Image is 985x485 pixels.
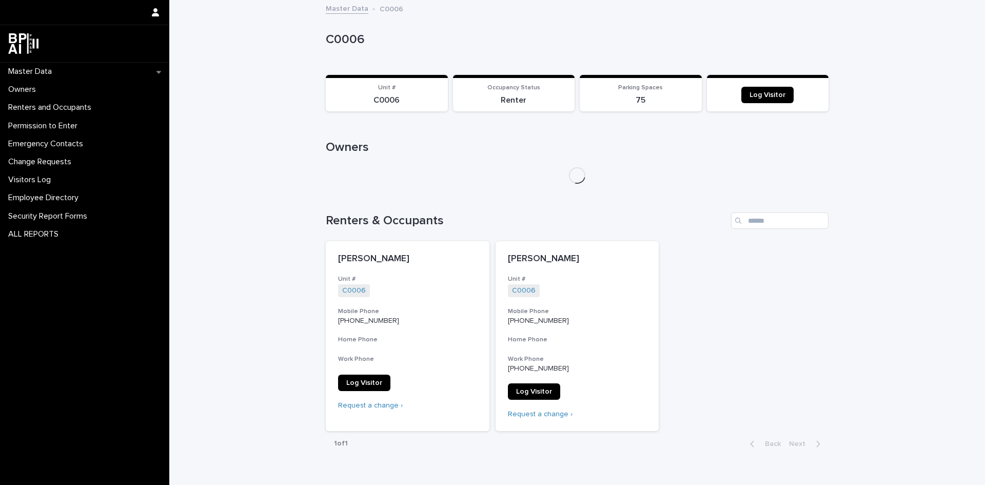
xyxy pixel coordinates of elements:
h3: Unit # [508,275,647,283]
p: Employee Directory [4,193,87,203]
a: [PHONE_NUMBER] [508,317,569,324]
img: dwgmcNfxSF6WIOOXiGgu [8,33,38,54]
p: Renter [459,95,569,105]
a: Request a change › [338,402,403,409]
span: Back [759,440,781,448]
a: Log Visitor [338,375,390,391]
p: Owners [4,85,44,94]
h3: Home Phone [338,336,477,344]
p: C0006 [326,32,824,47]
p: C0006 [380,3,403,14]
p: Security Report Forms [4,211,95,221]
p: Master Data [4,67,60,76]
a: Log Visitor [508,383,560,400]
a: Master Data [326,2,368,14]
h1: Owners [326,140,829,155]
h3: Home Phone [508,336,647,344]
a: Log Visitor [741,87,794,103]
p: ALL REPORTS [4,229,67,239]
h3: Work Phone [508,355,647,363]
span: Log Visitor [346,379,382,386]
p: Renters and Occupants [4,103,100,112]
h3: Mobile Phone [508,307,647,316]
a: [PERSON_NAME]Unit #C0006 Mobile Phone[PHONE_NUMBER]Home PhoneWork PhoneLog VisitorRequest a change › [326,241,489,431]
p: [PERSON_NAME] [508,254,647,265]
h3: Unit # [338,275,477,283]
button: Next [785,439,829,449]
a: [PHONE_NUMBER] [338,317,399,324]
span: Parking Spaces [618,85,663,91]
h3: Mobile Phone [338,307,477,316]
input: Search [731,212,829,229]
p: 75 [586,95,696,105]
a: [PERSON_NAME]Unit #C0006 Mobile Phone[PHONE_NUMBER]Home PhoneWork Phone[PHONE_NUMBER]Log VisitorR... [496,241,659,431]
button: Back [742,439,785,449]
p: Visitors Log [4,175,59,185]
span: Log Visitor [516,388,552,395]
p: [PERSON_NAME] [338,254,477,265]
a: C0006 [342,286,366,295]
a: Request a change › [508,411,573,418]
a: [PHONE_NUMBER] [508,365,569,372]
span: Next [789,440,812,448]
h3: Work Phone [338,355,477,363]
p: Emergency Contacts [4,139,91,149]
span: Log Visitor [750,91,785,99]
p: Change Requests [4,157,80,167]
span: Unit # [378,85,396,91]
p: C0006 [332,95,442,105]
a: C0006 [512,286,536,295]
p: 1 of 1 [326,431,356,456]
p: Permission to Enter [4,121,86,131]
span: Occupancy Status [487,85,540,91]
h1: Renters & Occupants [326,214,727,228]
